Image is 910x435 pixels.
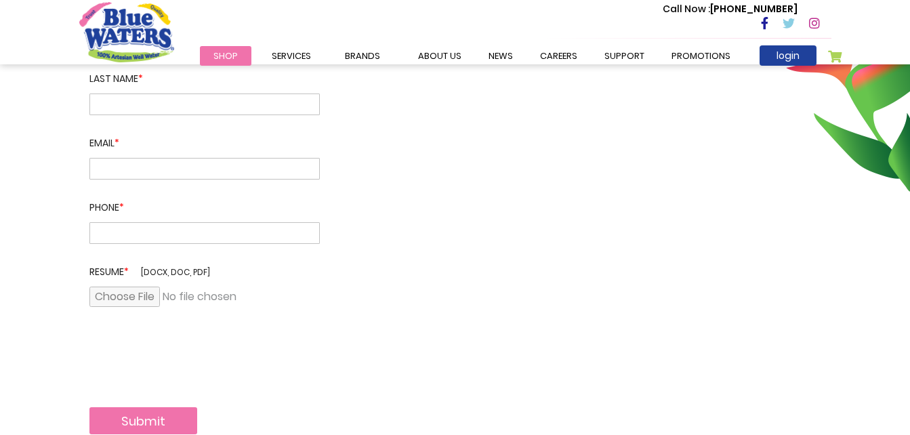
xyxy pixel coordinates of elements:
[760,45,816,66] a: login
[272,49,311,62] span: Services
[663,2,710,16] span: Call Now :
[345,49,380,62] span: Brands
[89,180,320,222] label: Phone
[89,407,197,434] button: Submit
[658,46,744,66] a: Promotions
[526,46,591,66] a: careers
[79,2,174,62] a: store logo
[475,46,526,66] a: News
[89,51,320,94] label: Last Name
[405,46,475,66] a: about us
[89,244,320,287] label: Resume
[591,46,658,66] a: support
[89,115,320,158] label: Email
[213,49,238,62] span: Shop
[141,266,210,278] span: [docx, doc, pdf]
[663,2,798,16] p: [PHONE_NUMBER]
[89,348,295,400] iframe: reCAPTCHA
